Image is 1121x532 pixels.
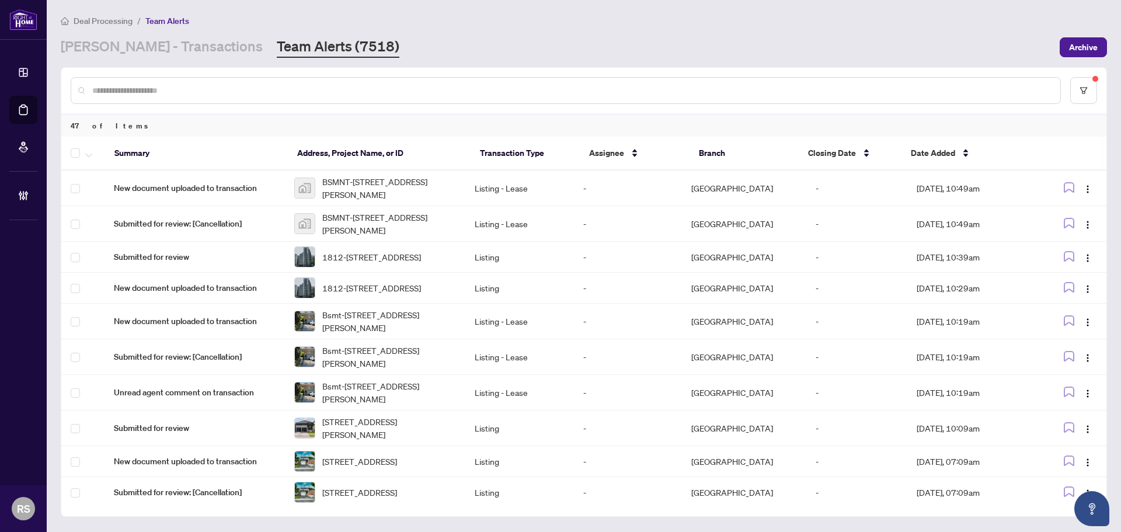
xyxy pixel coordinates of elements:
[322,175,456,201] span: BSMNT-[STREET_ADDRESS][PERSON_NAME]
[799,137,901,171] th: Closing Date
[907,206,1038,242] td: [DATE], 10:49am
[901,137,1033,171] th: Date Added
[806,171,907,206] td: -
[907,339,1038,375] td: [DATE], 10:19am
[682,304,806,339] td: [GEOGRAPHIC_DATA]
[114,386,276,399] span: Unread agent comment on transaction
[114,486,276,499] span: Submitted for review: [Cancellation]
[580,137,690,171] th: Assignee
[277,37,399,58] a: Team Alerts (7518)
[465,171,573,206] td: Listing - Lease
[682,375,806,411] td: [GEOGRAPHIC_DATA]
[1078,383,1097,402] button: Logo
[295,214,315,234] img: thumbnail-img
[1083,425,1092,434] img: Logo
[1083,185,1092,194] img: Logo
[74,16,133,26] span: Deal Processing
[682,206,806,242] td: [GEOGRAPHIC_DATA]
[295,278,315,298] img: thumbnail-img
[295,311,315,331] img: thumbnail-img
[1060,37,1107,57] button: Archive
[574,446,682,477] td: -
[907,171,1038,206] td: [DATE], 10:49am
[682,411,806,446] td: [GEOGRAPHIC_DATA]
[295,418,315,438] img: thumbnail-img
[1078,179,1097,197] button: Logo
[295,451,315,471] img: thumbnail-img
[114,251,276,263] span: Submitted for review
[574,304,682,339] td: -
[137,14,141,27] li: /
[1083,389,1092,398] img: Logo
[17,500,30,517] span: RS
[907,477,1038,508] td: [DATE], 07:09am
[574,206,682,242] td: -
[322,455,397,468] span: [STREET_ADDRESS]
[682,477,806,508] td: [GEOGRAPHIC_DATA]
[907,411,1038,446] td: [DATE], 10:09am
[1078,279,1097,297] button: Logo
[682,273,806,304] td: [GEOGRAPHIC_DATA]
[574,339,682,375] td: -
[114,455,276,468] span: New document uploaded to transaction
[1083,489,1092,498] img: Logo
[574,375,682,411] td: -
[465,206,573,242] td: Listing - Lease
[907,446,1038,477] td: [DATE], 07:09am
[295,383,315,402] img: thumbnail-img
[322,308,456,334] span: Bsmt-[STREET_ADDRESS][PERSON_NAME]
[322,486,397,499] span: [STREET_ADDRESS]
[465,273,573,304] td: Listing
[1083,458,1092,467] img: Logo
[1074,491,1109,526] button: Open asap
[295,482,315,502] img: thumbnail-img
[465,477,573,508] td: Listing
[806,411,907,446] td: -
[589,147,624,159] span: Assignee
[145,16,189,26] span: Team Alerts
[471,137,580,171] th: Transaction Type
[907,375,1038,411] td: [DATE], 10:19am
[1078,347,1097,366] button: Logo
[1078,452,1097,471] button: Logo
[1083,284,1092,294] img: Logo
[322,281,421,294] span: 1812-[STREET_ADDRESS]
[465,446,573,477] td: Listing
[322,251,421,263] span: 1812-[STREET_ADDRESS]
[322,380,456,405] span: Bsmt-[STREET_ADDRESS][PERSON_NAME]
[1083,220,1092,230] img: Logo
[105,137,288,171] th: Summary
[1083,253,1092,263] img: Logo
[295,178,315,198] img: thumbnail-img
[806,339,907,375] td: -
[322,415,456,441] span: [STREET_ADDRESS][PERSON_NAME]
[806,446,907,477] td: -
[114,422,276,434] span: Submitted for review
[465,411,573,446] td: Listing
[61,114,1106,137] div: 47 of Items
[682,446,806,477] td: [GEOGRAPHIC_DATA]
[288,137,471,171] th: Address, Project Name, or ID
[1078,312,1097,331] button: Logo
[574,411,682,446] td: -
[806,477,907,508] td: -
[465,339,573,375] td: Listing - Lease
[114,350,276,363] span: Submitted for review: [Cancellation]
[61,17,69,25] span: home
[1083,353,1092,363] img: Logo
[465,375,573,411] td: Listing - Lease
[907,273,1038,304] td: [DATE], 10:29am
[465,304,573,339] td: Listing - Lease
[806,304,907,339] td: -
[806,273,907,304] td: -
[911,147,955,159] span: Date Added
[1069,38,1098,57] span: Archive
[682,171,806,206] td: [GEOGRAPHIC_DATA]
[114,182,276,194] span: New document uploaded to transaction
[1078,483,1097,502] button: Logo
[465,242,573,273] td: Listing
[574,477,682,508] td: -
[682,242,806,273] td: [GEOGRAPHIC_DATA]
[295,247,315,267] img: thumbnail-img
[806,375,907,411] td: -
